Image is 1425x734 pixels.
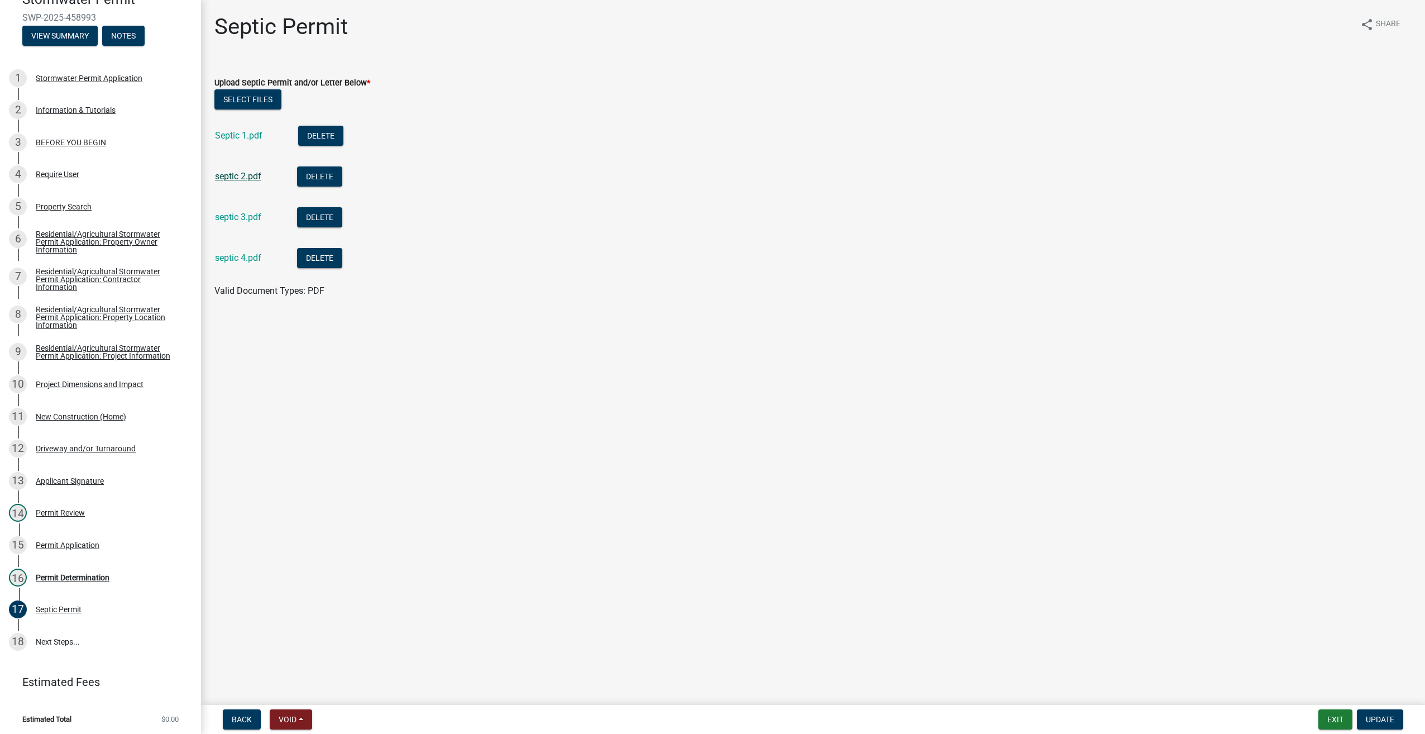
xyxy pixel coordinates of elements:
div: 1 [9,69,27,87]
button: shareShare [1351,13,1409,35]
button: Select files [214,89,281,109]
button: Exit [1318,709,1352,730]
div: 12 [9,440,27,457]
wm-modal-confirm: Notes [102,32,145,41]
button: Notes [102,26,145,46]
div: Septic Permit [36,606,82,613]
div: 2 [9,101,27,119]
div: 18 [9,633,27,651]
div: Applicant Signature [36,477,104,485]
button: Delete [297,166,342,187]
div: Permit Application [36,541,99,549]
div: 15 [9,536,27,554]
div: Stormwater Permit Application [36,74,142,82]
a: septic 4.pdf [215,252,261,263]
button: Delete [297,248,342,268]
div: 9 [9,343,27,361]
button: Delete [297,207,342,227]
div: New Construction (Home) [36,413,126,421]
div: 8 [9,306,27,323]
div: 10 [9,375,27,393]
span: SWP-2025-458993 [22,12,179,23]
span: Back [232,715,252,724]
div: Residential/Agricultural Stormwater Permit Application: Property Location Information [36,306,183,329]
wm-modal-confirm: Summary [22,32,98,41]
div: Residential/Agricultural Stormwater Permit Application: Contractor Information [36,268,183,291]
button: Delete [298,126,343,146]
div: 17 [9,600,27,618]
span: Valid Document Types: PDF [214,285,324,296]
div: Residential/Agricultural Stormwater Permit Application: Project Information [36,344,183,360]
div: 7 [9,268,27,285]
a: Estimated Fees [9,671,183,693]
span: Update [1366,715,1394,724]
div: 4 [9,165,27,183]
button: Void [270,709,312,730]
a: septic 3.pdf [215,212,261,222]
div: Driveway and/or Turnaround [36,445,136,452]
i: share [1360,18,1374,31]
button: View Summary [22,26,98,46]
span: Share [1376,18,1400,31]
div: 6 [9,230,27,248]
span: Void [279,715,297,724]
button: Update [1357,709,1403,730]
div: 11 [9,408,27,426]
h1: Septic Permit [214,13,348,40]
div: 16 [9,569,27,587]
a: septic 2.pdf [215,171,261,182]
div: Residential/Agricultural Stormwater Permit Application: Property Owner Information [36,230,183,254]
div: BEFORE YOU BEGIN [36,139,106,146]
button: Back [223,709,261,730]
wm-modal-confirm: Delete Document [298,131,343,142]
div: Information & Tutorials [36,106,116,114]
span: Estimated Total [22,716,71,723]
a: Septic 1.pdf [215,130,262,141]
div: Project Dimensions and Impact [36,380,144,388]
div: 14 [9,504,27,522]
div: 13 [9,472,27,490]
div: Property Search [36,203,92,211]
wm-modal-confirm: Delete Document [297,254,342,264]
wm-modal-confirm: Delete Document [297,213,342,223]
div: Permit Review [36,509,85,517]
div: 3 [9,134,27,151]
wm-modal-confirm: Delete Document [297,172,342,183]
span: $0.00 [161,716,179,723]
div: Require User [36,170,79,178]
div: 5 [9,198,27,216]
div: Permit Determination [36,574,109,582]
label: Upload Septic Permit and/or Letter Below [214,79,370,87]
